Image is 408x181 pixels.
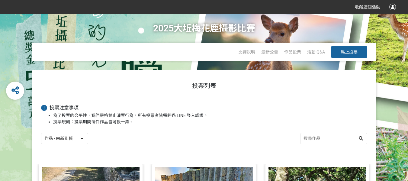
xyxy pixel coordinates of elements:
[41,82,367,89] h1: 投票列表
[284,50,301,54] a: 作品投票
[153,14,255,43] h1: 2025大坵梅花鹿攝影比賽
[261,50,278,54] a: 最新公告
[50,105,79,111] span: 投票注意事項
[238,50,255,54] a: 比賽說明
[355,5,380,9] span: 收藏這個活動
[331,46,367,58] button: 馬上投票
[341,50,358,54] span: 馬上投票
[300,133,367,144] input: 搜尋作品
[307,50,325,54] a: 活動 Q&A
[53,112,367,119] li: 為了投票的公平性，我們嚴格禁止灌票行為，所有投票者皆需經過 LINE 登入認證。
[53,119,367,125] li: 投票規則：投票期間每件作品皆可投一票。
